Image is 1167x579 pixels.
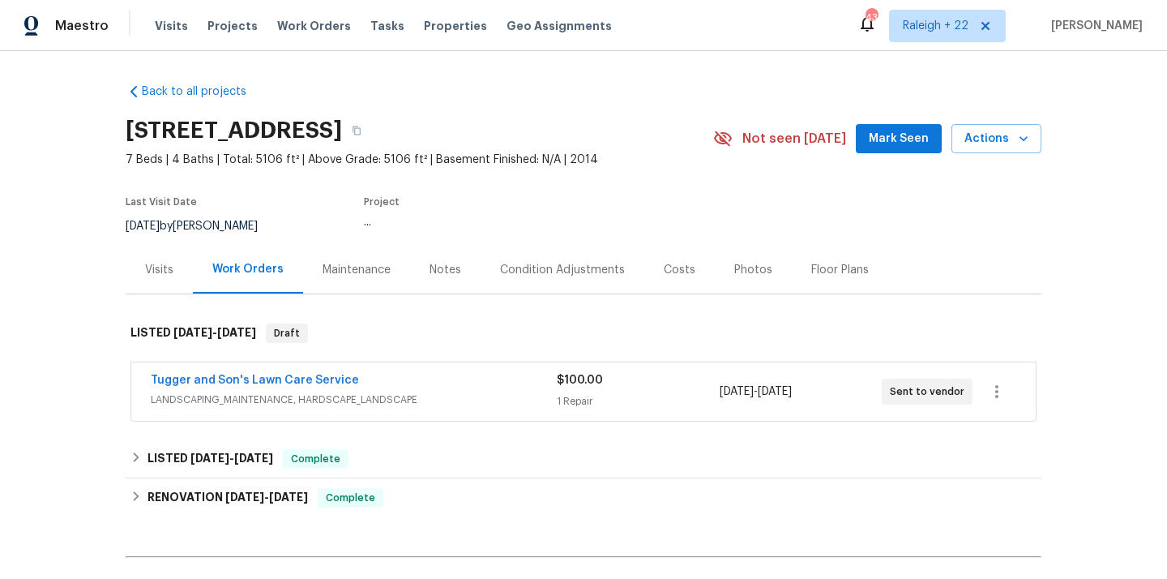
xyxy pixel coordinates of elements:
[734,262,772,278] div: Photos
[212,261,284,277] div: Work Orders
[903,18,968,34] span: Raleigh + 22
[869,129,929,149] span: Mark Seen
[217,327,256,338] span: [DATE]
[225,491,264,503] span: [DATE]
[342,116,371,145] button: Copy Address
[742,131,846,147] span: Not seen [DATE]
[720,384,792,400] span: -
[190,452,229,464] span: [DATE]
[126,440,1041,478] div: LISTED [DATE]-[DATE]Complete
[126,197,197,207] span: Last Visit Date
[430,262,461,278] div: Notes
[126,307,1041,359] div: LISTED [DATE]-[DATE]Draft
[424,18,487,34] span: Properties
[866,10,877,26] div: 434
[126,217,277,236] div: by [PERSON_NAME]
[664,262,695,278] div: Costs
[319,490,382,506] span: Complete
[126,122,342,139] h2: [STREET_ADDRESS]
[277,18,351,34] span: Work Orders
[811,262,869,278] div: Floor Plans
[964,129,1028,149] span: Actions
[155,18,188,34] span: Visits
[557,375,603,386] span: $100.00
[173,327,256,338] span: -
[364,197,400,207] span: Project
[267,325,306,341] span: Draft
[126,221,160,232] span: [DATE]
[173,327,212,338] span: [DATE]
[147,488,308,508] h6: RENOVATION
[500,262,625,278] div: Condition Adjustments
[758,386,792,397] span: [DATE]
[951,124,1041,154] button: Actions
[145,262,173,278] div: Visits
[364,217,675,228] div: ...
[720,386,754,397] span: [DATE]
[323,262,391,278] div: Maintenance
[130,324,256,343] h6: LISTED
[126,84,281,100] a: Back to all projects
[269,491,308,503] span: [DATE]
[1045,18,1143,34] span: [PERSON_NAME]
[890,384,971,400] span: Sent to vendor
[190,452,273,464] span: -
[225,491,308,503] span: -
[284,451,347,467] span: Complete
[147,449,273,469] h6: LISTED
[370,20,404,32] span: Tasks
[55,18,109,34] span: Maestro
[207,18,258,34] span: Projects
[151,375,359,386] a: Tugger and Son's Lawn Care Service
[234,452,273,464] span: [DATE]
[126,152,713,168] span: 7 Beds | 4 Baths | Total: 5106 ft² | Above Grade: 5106 ft² | Basement Finished: N/A | 2014
[507,18,612,34] span: Geo Assignments
[557,393,719,410] div: 1 Repair
[151,392,557,408] span: LANDSCAPING_MAINTENANCE, HARDSCAPE_LANDSCAPE
[856,124,942,154] button: Mark Seen
[126,478,1041,517] div: RENOVATION [DATE]-[DATE]Complete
